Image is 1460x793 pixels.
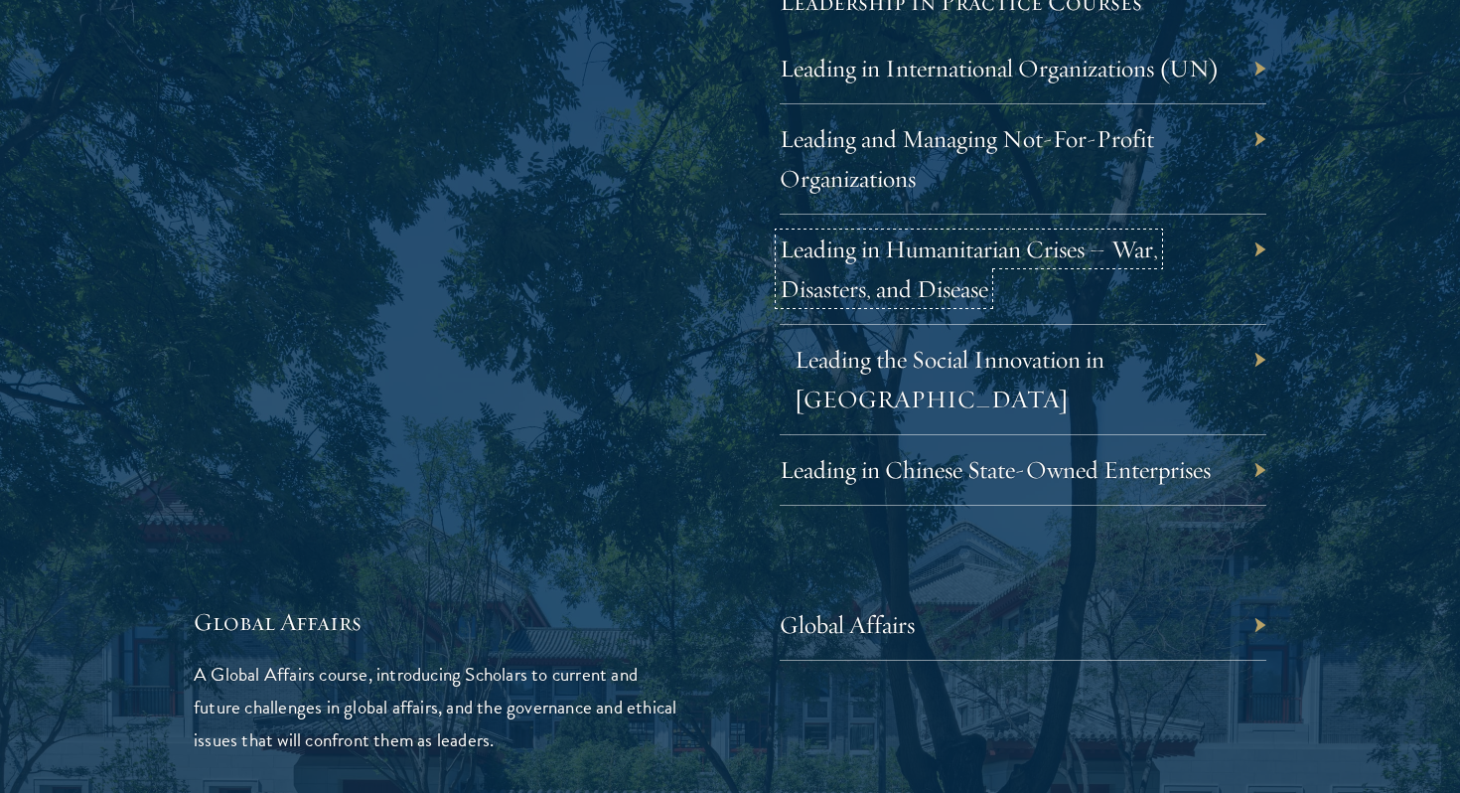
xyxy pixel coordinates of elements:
a: Leading in International Organizations (UN) [780,53,1220,83]
a: Leading and Managing Not-For-Profit Organizations [780,123,1154,194]
a: Global Affairs [780,609,915,640]
a: Leading in Chinese State-Owned Enterprises [780,454,1211,485]
a: Leading the Social Innovation in [GEOGRAPHIC_DATA] [795,344,1104,414]
p: A Global Affairs course, introducing Scholars to current and future challenges in global affairs,... [194,658,680,756]
a: Leading in Humanitarian Crises – War, Disasters, and Disease [780,234,1158,304]
h5: Global Affairs [194,605,680,639]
